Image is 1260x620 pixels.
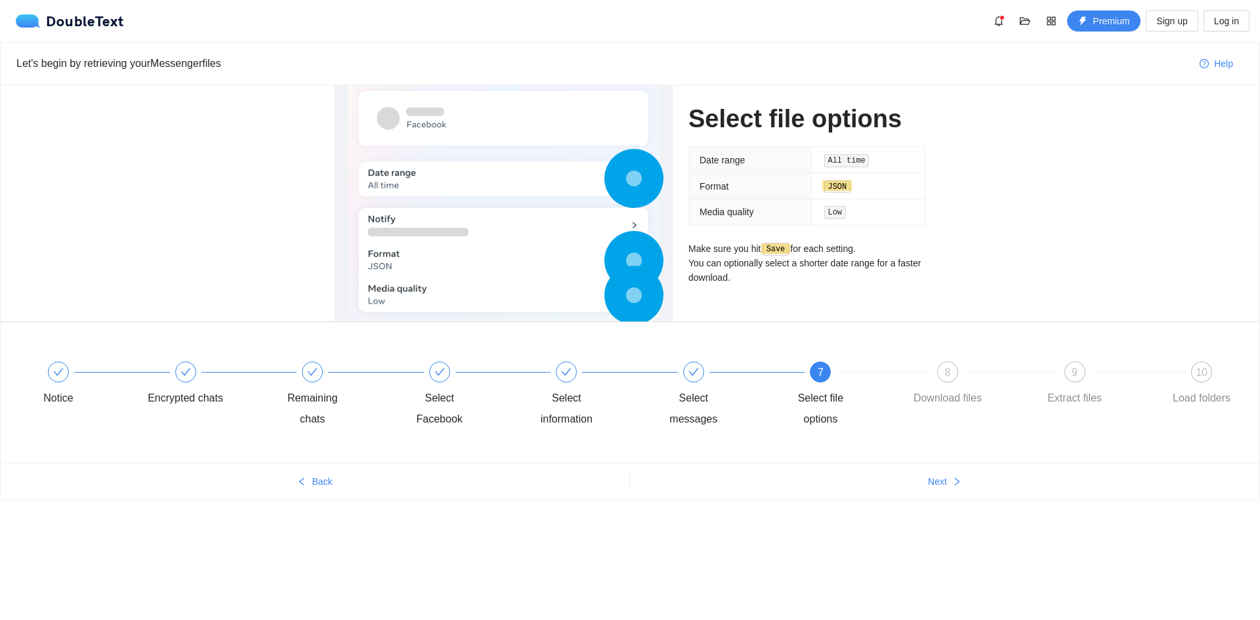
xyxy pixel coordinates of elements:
span: right [952,477,961,487]
div: Encrypted chats [148,362,275,409]
button: folder-open [1015,10,1036,31]
span: question-circle [1200,59,1209,70]
h1: Select file options [688,104,925,134]
button: appstore [1041,10,1062,31]
div: Extract files [1047,388,1102,409]
span: Help [1214,56,1233,71]
div: Load folders [1173,388,1230,409]
span: appstore [1041,16,1061,26]
span: Format [700,181,728,192]
span: Log in [1214,14,1239,28]
button: Sign up [1146,10,1198,31]
span: Media quality [700,207,754,217]
div: 7Select file options [782,362,910,430]
span: check [688,367,699,377]
span: Sign up [1156,14,1187,28]
div: Remaining chats [274,362,402,430]
code: All time [824,154,870,167]
button: Nextright [630,471,1259,492]
div: 10Load folders [1164,362,1240,409]
div: Select information [528,362,656,430]
div: Select messages [656,388,732,430]
div: Select information [528,388,604,430]
span: 10 [1196,367,1207,378]
span: Back [312,474,332,489]
div: DoubleText [16,14,124,28]
div: 9Extract files [1037,362,1164,409]
button: bell [988,10,1009,31]
div: Notice [20,362,148,409]
button: question-circleHelp [1189,53,1244,74]
a: logoDoubleText [16,14,124,28]
div: Select Facebook [402,388,478,430]
span: check [307,367,318,377]
code: Low [824,206,846,219]
span: bell [989,16,1009,26]
div: Select Facebook [402,362,529,430]
div: Download files [913,388,982,409]
button: thunderboltPremium [1067,10,1141,31]
span: check [561,367,572,377]
p: Make sure you hit for each setting. You can optionally select a shorter date range for a faster d... [688,241,925,285]
span: check [434,367,445,377]
div: Let's begin by retrieving your Messenger files [16,55,1189,72]
span: folder-open [1015,16,1035,26]
span: 7 [818,367,824,378]
span: Next [928,474,947,489]
span: 9 [1072,367,1078,378]
div: 8Download files [910,362,1037,409]
div: Notice [43,388,73,409]
code: Save [763,243,789,256]
div: Remaining chats [274,388,350,430]
span: Premium [1093,14,1129,28]
button: Log in [1204,10,1249,31]
span: 8 [944,367,950,378]
button: leftBack [1,471,629,492]
span: check [53,367,64,377]
div: Select file options [782,388,858,430]
code: JSON [824,180,850,194]
div: Encrypted chats [148,388,223,409]
div: Select messages [656,362,783,430]
span: thunderbolt [1078,16,1087,27]
span: check [180,367,191,377]
img: logo [16,14,46,28]
span: left [297,477,306,487]
span: Date range [700,155,745,165]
